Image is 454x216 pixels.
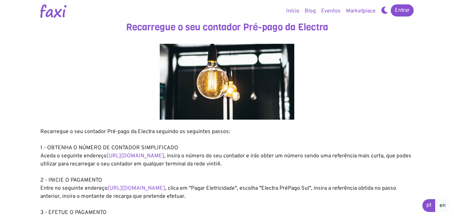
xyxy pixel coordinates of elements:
[107,153,164,159] a: [URL][DOMAIN_NAME]
[435,199,450,212] a: en
[40,4,67,18] img: Logotipo Faxi Online
[391,4,414,17] a: Entrar
[343,4,378,18] a: Marketplace
[160,44,294,120] img: energy.jpg
[40,22,414,33] h3: Recarregue o seu contador Pré-pago da Electra
[283,4,302,18] a: Início
[108,185,165,192] a: [URL][DOMAIN_NAME]
[318,4,343,18] a: Eventos
[302,4,318,18] a: Blog
[422,199,436,212] a: pt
